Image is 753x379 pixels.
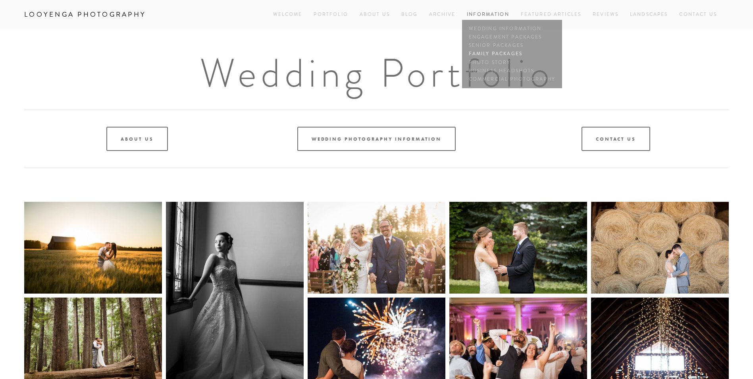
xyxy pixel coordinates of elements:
a: Welcome [273,9,302,20]
a: About Us [106,127,168,151]
img: LooyengaPhotography--4.jpg [591,202,729,294]
a: Wedding Information [467,25,557,33]
a: Engagement Packages [467,33,557,41]
a: Reviews [593,9,618,20]
a: Business Headshots [467,67,557,75]
a: Contact Us [679,9,717,20]
a: Blog [401,9,418,20]
a: Information [467,11,509,18]
img: Carreon_0593.jpg [308,202,445,294]
a: About Us [360,9,390,20]
a: Portfolio [314,11,348,18]
a: Featured Articles [521,9,582,20]
img: Buley_0769.jpg [24,202,162,294]
a: Family Packages [467,50,557,58]
a: Senior Packages [467,42,557,50]
img: Wilson_0207.jpg [449,202,587,294]
h1: Wedding Portfolio [24,53,729,93]
a: Archive [429,9,455,20]
a: Looyenga Photography [18,8,152,21]
a: Contact Us [582,127,650,151]
a: Wedding Photography Information [297,127,456,151]
a: Landscapes [630,9,668,20]
a: Photo Story [467,58,557,67]
a: Commercial Photography [467,75,557,83]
